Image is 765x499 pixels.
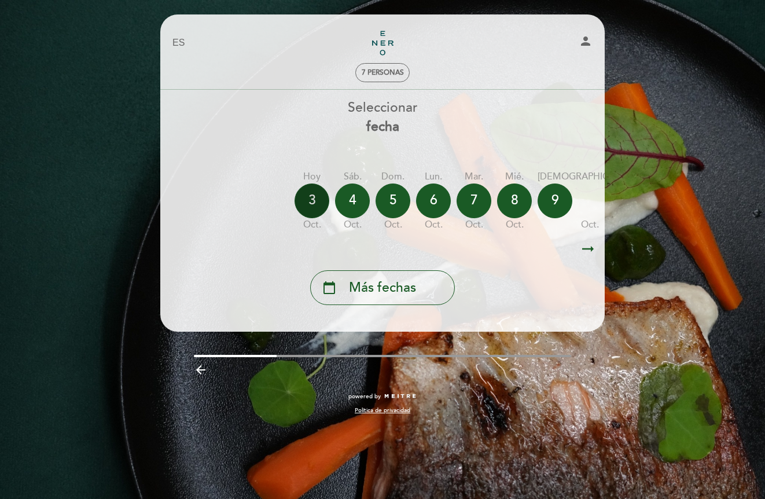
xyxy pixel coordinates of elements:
[348,392,417,401] a: powered by
[295,218,329,232] div: oct.
[579,34,593,52] button: person
[376,170,410,184] div: dom.
[538,218,642,232] div: oct.
[310,27,455,59] a: Enero
[457,170,491,184] div: mar.
[416,184,451,218] div: 6
[376,184,410,218] div: 5
[579,34,593,48] i: person
[335,170,370,184] div: sáb.
[497,170,532,184] div: mié.
[366,119,399,135] b: fecha
[497,184,532,218] div: 8
[335,184,370,218] div: 4
[579,237,597,262] i: arrow_right_alt
[376,218,410,232] div: oct.
[538,170,642,184] div: [DEMOGRAPHIC_DATA].
[348,392,381,401] span: powered by
[497,218,532,232] div: oct.
[295,170,329,184] div: Hoy
[416,218,451,232] div: oct.
[538,184,572,218] div: 9
[355,406,410,414] a: Política de privacidad
[416,170,451,184] div: lun.
[457,218,491,232] div: oct.
[457,184,491,218] div: 7
[384,394,417,399] img: MEITRE
[335,218,370,232] div: oct.
[194,363,208,377] i: arrow_backward
[295,184,329,218] div: 3
[349,278,416,298] span: Más fechas
[160,98,605,137] div: Seleccionar
[362,68,404,77] span: 7 personas
[322,278,336,298] i: calendar_today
